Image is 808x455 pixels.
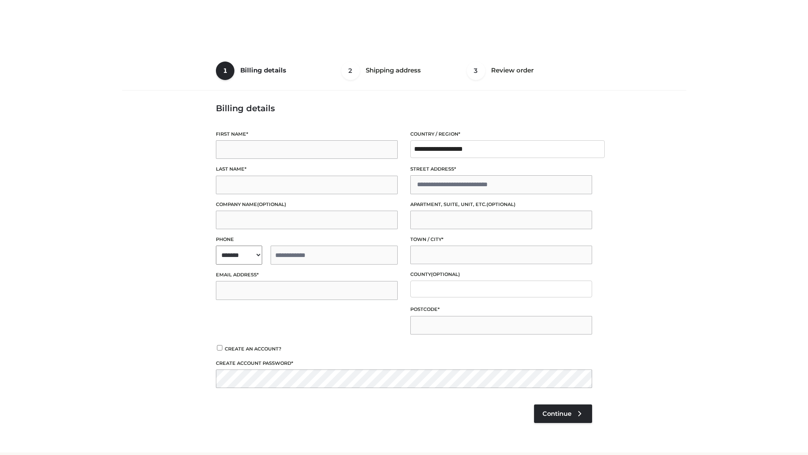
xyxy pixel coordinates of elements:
label: Country / Region [410,130,592,138]
label: Company name [216,201,398,209]
a: Continue [534,404,592,423]
label: Email address [216,271,398,279]
input: Create an account? [216,345,223,351]
label: County [410,270,592,278]
span: Create an account? [225,346,282,352]
label: First name [216,130,398,138]
span: 3 [467,62,485,80]
span: Billing details [240,66,286,74]
label: Create account password [216,359,592,367]
span: (optional) [257,201,286,207]
span: (optional) [431,271,460,277]
h3: Billing details [216,103,592,113]
label: Postcode [410,305,592,313]
span: Continue [542,410,571,418]
label: Town / City [410,236,592,244]
span: Shipping address [366,66,421,74]
label: Apartment, suite, unit, etc. [410,201,592,209]
label: Phone [216,236,398,244]
span: (optional) [486,201,516,207]
label: Last name [216,165,398,173]
span: 2 [341,62,360,80]
label: Street address [410,165,592,173]
span: 1 [216,62,234,80]
span: Review order [491,66,534,74]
